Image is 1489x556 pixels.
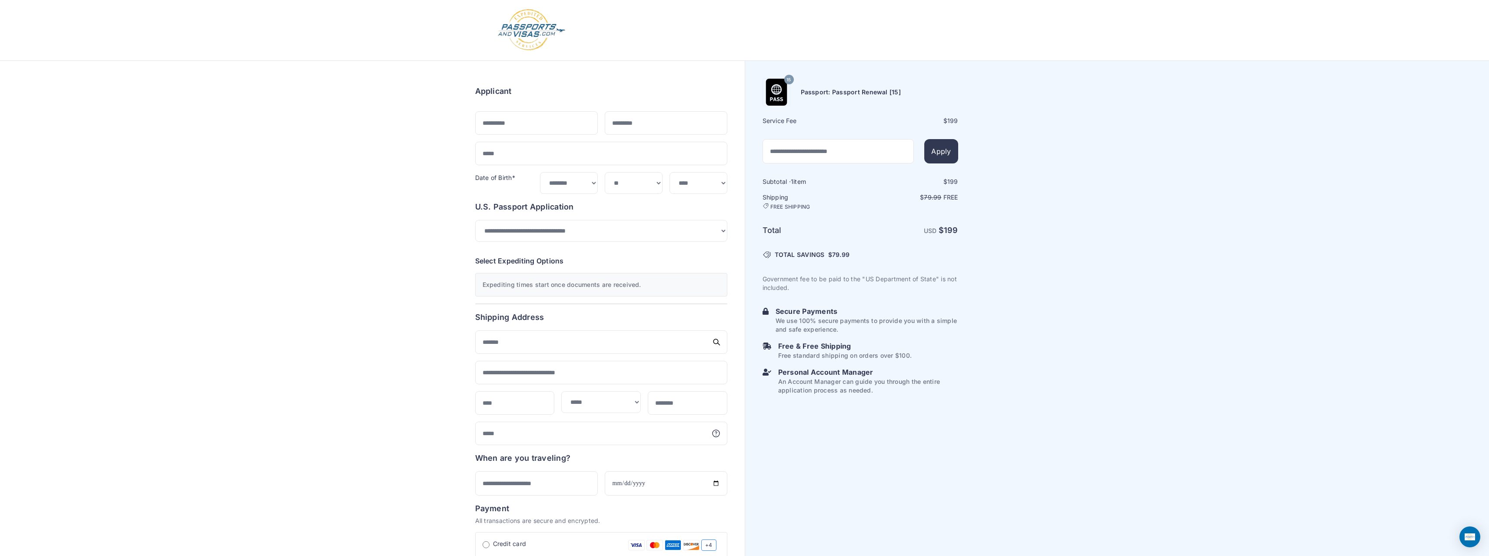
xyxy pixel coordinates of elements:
h6: Payment [475,503,727,515]
p: $ [861,193,958,202]
span: 79.99 [924,193,941,201]
span: USD [924,227,937,234]
span: $ [828,250,849,259]
h6: Secure Payments [776,306,958,316]
h6: Select Expediting Options [475,256,727,266]
h6: Subtotal · item [763,177,859,186]
p: An Account Manager can guide you through the entire application process as needed. [778,377,958,395]
span: 199 [947,117,958,124]
span: 15 [786,74,791,86]
span: 79.99 [832,251,849,258]
svg: More information [712,429,720,438]
img: Logo [497,9,566,52]
div: $ [861,177,958,186]
button: Apply [924,139,958,163]
h6: Personal Account Manager [778,367,958,377]
h6: Shipping [763,193,859,210]
span: FREE SHIPPING [770,203,810,210]
p: Government fee to be paid to the "US Department of State" is not included. [763,275,958,292]
p: We use 100% secure payments to provide you with a simple and safe experience. [776,316,958,334]
h6: Shipping Address [475,311,727,323]
h6: Passport: Passport Renewal [15] [801,88,901,97]
span: 199 [947,178,958,185]
h6: Applicant [475,85,512,97]
strong: $ [939,226,958,235]
img: Visa Card [628,539,645,551]
h6: U.S. Passport Application [475,201,727,213]
div: Expediting times start once documents are received. [475,273,727,296]
span: Free [943,193,958,201]
span: TOTAL SAVINGS [775,250,825,259]
p: All transactions are secure and encrypted. [475,516,727,525]
div: Open Intercom Messenger [1459,526,1480,547]
label: Date of Birth* [475,174,515,181]
div: $ [861,117,958,125]
h6: Free & Free Shipping [778,341,912,351]
img: Amex [665,539,681,551]
span: Credit card [493,539,526,548]
h6: Service Fee [763,117,859,125]
span: 199 [944,226,958,235]
span: +4 [701,539,716,551]
span: 1 [791,178,793,185]
h6: When are you traveling? [475,452,571,464]
img: Discover [683,539,700,551]
p: Free standard shipping on orders over $100. [778,351,912,360]
img: Product Name [763,79,790,106]
h6: Total [763,224,859,236]
img: Mastercard [646,539,663,551]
